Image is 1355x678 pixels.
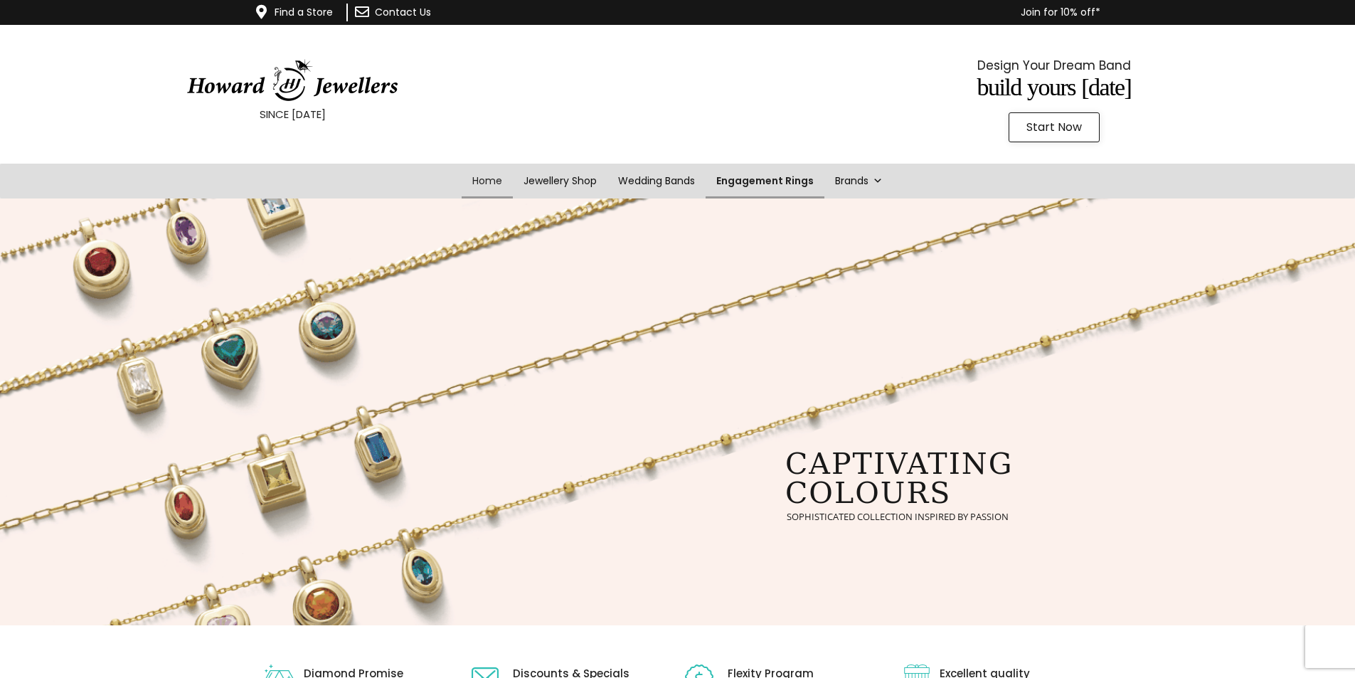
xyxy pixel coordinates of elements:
p: Design Your Dream Band [797,55,1311,76]
rs-layer: captivating colours [785,450,1013,508]
a: Engagement Rings [706,164,824,198]
a: Start Now [1009,112,1100,142]
a: Find a Store [275,5,333,19]
p: Join for 10% off* [514,4,1100,21]
p: SINCE [DATE] [36,105,549,124]
a: Contact Us [375,5,431,19]
a: Brands [824,164,893,198]
a: Wedding Bands [607,164,706,198]
span: Build Yours [DATE] [977,74,1132,100]
img: HowardJewellersLogo-04 [186,59,399,102]
span: Start Now [1026,122,1082,133]
rs-layer: sophisticated collection inspired by passion [787,512,1009,521]
a: Home [462,164,513,198]
a: Jewellery Shop [513,164,607,198]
